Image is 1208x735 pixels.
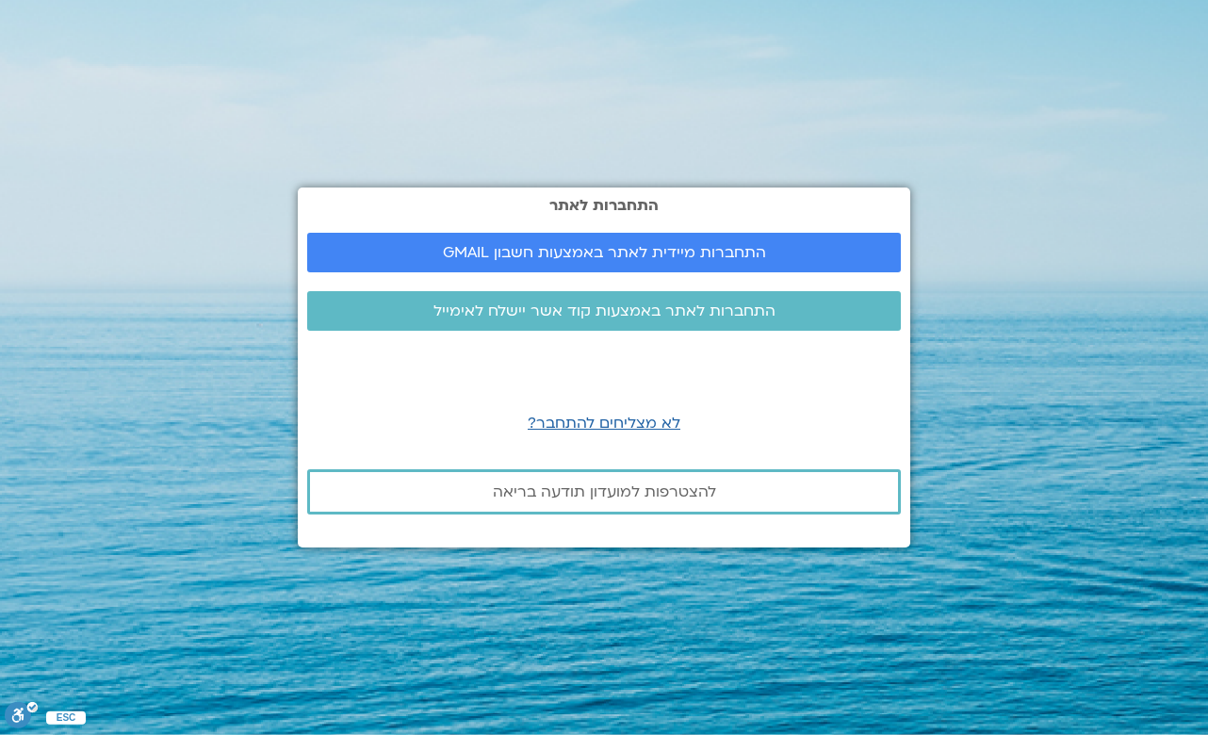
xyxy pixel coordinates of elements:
a: לא מצליחים להתחבר? [528,413,680,433]
a: התחברות לאתר באמצעות קוד אשר יישלח לאימייל [307,291,901,331]
h2: התחברות לאתר [307,197,901,214]
span: התחברות מיידית לאתר באמצעות חשבון GMAIL [443,244,766,261]
a: להצטרפות למועדון תודעה בריאה [307,469,901,514]
span: להצטרפות למועדון תודעה בריאה [493,483,716,500]
span: התחברות לאתר באמצעות קוד אשר יישלח לאימייל [433,302,775,319]
a: התחברות מיידית לאתר באמצעות חשבון GMAIL [307,233,901,272]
